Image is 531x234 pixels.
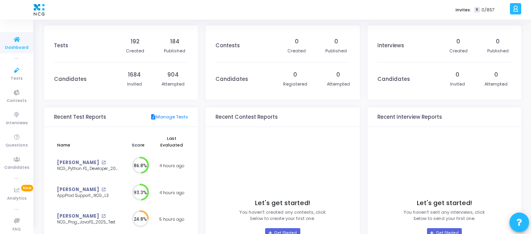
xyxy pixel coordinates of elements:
p: You haven’t sent any interviews, click below to send your first one. [404,209,485,222]
td: 4 hours ago [155,152,188,179]
mat-icon: description [150,114,156,121]
h3: Recent Test Reports [54,114,106,120]
span: FAQ [13,226,21,233]
div: Created [449,48,468,54]
div: 0 [293,71,297,79]
th: Last Evaluated [155,131,188,152]
a: [PERSON_NAME] [57,186,99,193]
div: NCG_Python FS_Developer_2025 [57,166,118,172]
h4: Let's get started! [417,199,472,207]
div: 1684 [128,71,141,79]
h3: Recent Contest Reports [215,114,278,120]
span: New [21,185,33,191]
div: 0 [456,38,460,46]
div: 0 [295,38,299,46]
td: 4 hours ago [155,179,188,206]
div: Created [126,48,144,54]
th: Score [121,131,155,152]
h4: Let's get started! [255,199,310,207]
div: NCG_Prog_JavaFS_2025_Test [57,220,118,225]
label: Invites: [456,7,471,13]
div: Created [287,48,306,54]
a: [PERSON_NAME] [57,159,99,166]
h3: Recent Interview Reports [377,114,442,120]
div: 0 [456,71,459,79]
div: Published [325,48,347,54]
img: logo [32,2,47,18]
mat-icon: open_in_new [101,188,106,192]
span: Interviews [6,120,28,127]
div: AppProd Support_NCG_L3 [57,193,118,199]
div: 184 [170,38,179,46]
h3: Candidates [377,76,410,82]
span: Analytics [7,195,27,202]
div: 192 [131,38,140,46]
div: 904 [167,71,179,79]
span: Contests [7,98,27,104]
div: 0 [334,38,338,46]
h3: Candidates [54,76,86,82]
span: Dashboard [5,45,29,51]
div: Attempted [484,81,508,88]
span: Tests [11,75,23,82]
h3: Contests [215,43,240,49]
span: Questions [5,142,28,149]
div: Attempted [327,81,350,88]
div: Invited [127,81,142,88]
h3: Tests [54,43,68,49]
a: Manage Tests [150,114,188,121]
div: Attempted [161,81,185,88]
div: Invited [450,81,465,88]
span: Candidates [4,164,29,171]
span: 0/857 [481,7,495,13]
th: Name [54,131,121,152]
span: T [474,7,479,13]
h3: Interviews [377,43,404,49]
a: [PERSON_NAME] [57,213,99,220]
mat-icon: open_in_new [101,161,106,165]
div: Published [164,48,185,54]
mat-icon: open_in_new [101,214,106,218]
div: 0 [496,38,500,46]
div: Published [487,48,509,54]
p: You haven’t created any contests, click below to create your first one. [239,209,326,222]
div: Registered [283,81,307,88]
div: 0 [494,71,498,79]
div: 0 [336,71,340,79]
td: 5 hours ago [155,206,188,233]
h3: Candidates [215,76,248,82]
